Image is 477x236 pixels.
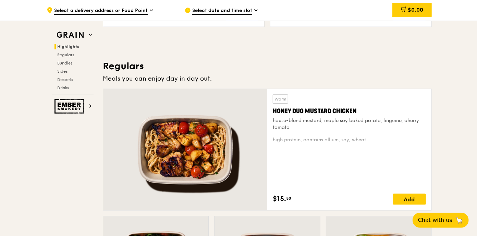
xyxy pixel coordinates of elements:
div: Meals you can enjoy day in day out. [103,74,432,83]
div: Add [226,10,259,21]
span: Chat with us [418,216,452,224]
span: Drinks [57,85,69,90]
span: $0.00 [408,7,423,13]
span: $15. [273,194,286,204]
div: Add [393,10,426,21]
span: Sides [57,69,68,74]
div: house-blend mustard, maple soy baked potato, linguine, cherry tomato [273,117,426,131]
span: Regulars [57,52,74,57]
img: Ember Smokery web logo [54,99,86,114]
span: 🦙 [455,216,463,224]
span: Desserts [57,77,73,82]
span: Select date and time slot [192,7,252,15]
span: Highlights [57,44,79,49]
div: high protein, contains allium, soy, wheat [273,137,426,143]
span: 50 [286,196,291,201]
span: Select a delivery address or Food Point [54,7,148,15]
img: Grain web logo [54,29,86,41]
div: Add [393,194,426,205]
div: Honey Duo Mustard Chicken [273,106,426,116]
div: Warm [273,95,288,104]
span: Bundles [57,61,72,66]
h3: Regulars [103,60,432,72]
button: Chat with us🦙 [413,213,469,228]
